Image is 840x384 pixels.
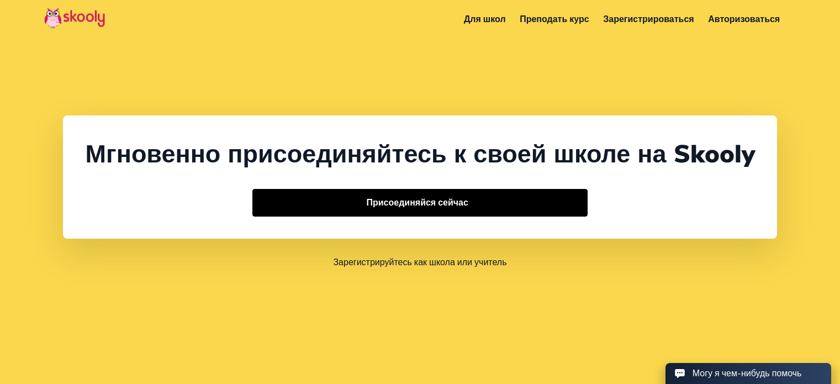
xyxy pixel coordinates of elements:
img: Skooly [44,7,105,29]
a: Авторизоваться [701,10,787,28]
div: Мгновенно присоединяйтесь к своей школе на Skooly [85,138,754,171]
a: Зарегистрируйтесь как школа или учитель [333,256,506,269]
a: Зарегистрироваться [596,10,701,28]
a: Для школ [457,10,513,28]
a: Преподать курс [513,10,596,28]
button: Присоединяйся сейчас [252,189,587,217]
